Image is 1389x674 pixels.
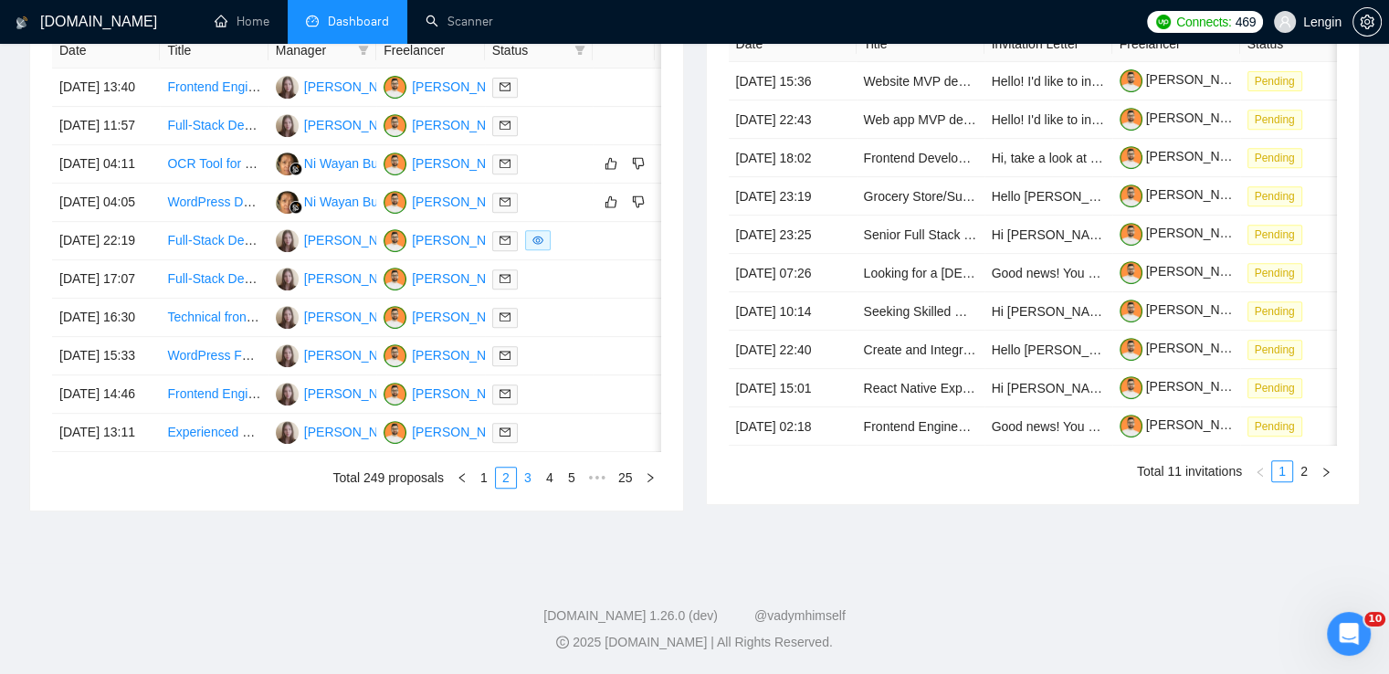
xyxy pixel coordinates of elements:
[276,155,406,170] a: NWNi Wayan Budiarti
[304,115,409,135] div: [PERSON_NAME]
[1271,460,1293,482] li: 1
[1120,223,1142,246] img: c1NLmzrk-0pBZjOo1nLSJnOz0itNHKTdmMHAt8VIsLFzaWqqsJDJtcFyV3OYvrqgu3
[167,156,480,171] a: OCR Tool for Construction Drawings and Specifications
[1315,460,1337,482] li: Next Page
[160,414,268,452] td: Experienced Wordpress Developer
[583,467,612,489] li: Next 5 Pages
[1137,460,1242,482] li: Total 11 invitations
[1120,149,1251,163] a: [PERSON_NAME]
[52,299,160,337] td: [DATE] 16:30
[543,608,718,623] a: [DOMAIN_NAME] 1.26.0 (dev)
[276,191,299,214] img: NW
[384,268,406,290] img: TM
[605,195,617,209] span: like
[304,77,409,97] div: [PERSON_NAME]
[729,139,857,177] td: [DATE] 18:02
[52,184,160,222] td: [DATE] 04:05
[328,14,389,29] span: Dashboard
[1247,340,1302,360] span: Pending
[1120,341,1251,355] a: [PERSON_NAME]
[167,310,393,324] a: Technical front end development project
[276,424,409,438] a: NB[PERSON_NAME]
[160,33,268,68] th: Title
[1255,467,1266,478] span: left
[1247,303,1310,318] a: Pending
[864,419,1169,434] a: Frontend Engineer (React) - Build the OS for Content!
[16,8,28,37] img: logo
[276,153,299,175] img: NW
[864,266,1273,280] a: Looking for a [DEMOGRAPHIC_DATA] dev to build a clickable prototype
[276,229,299,252] img: NB
[1120,300,1142,322] img: c1NLmzrk-0pBZjOo1nLSJnOz0itNHKTdmMHAt8VIsLFzaWqqsJDJtcFyV3OYvrqgu3
[496,468,516,488] a: 2
[52,222,160,260] td: [DATE] 22:19
[474,468,494,488] a: 1
[167,348,505,363] a: WordPress Full Stack Developer - Ongoing Agency Support
[384,385,517,400] a: TM[PERSON_NAME]
[412,269,517,289] div: [PERSON_NAME]
[857,369,984,407] td: React Native Expert for AI-Powered Pregnancy App (3D Avatar + AR)
[1120,338,1142,361] img: c1NLmzrk-0pBZjOo1nLSJnOz0itNHKTdmMHAt8VIsLFzaWqqsJDJtcFyV3OYvrqgu3
[426,14,493,29] a: searchScanner
[1247,225,1302,245] span: Pending
[613,468,638,488] a: 25
[1120,184,1142,207] img: c1NLmzrk-0pBZjOo1nLSJnOz0itNHKTdmMHAt8VIsLFzaWqqsJDJtcFyV3OYvrqgu3
[384,153,406,175] img: TM
[1247,263,1302,283] span: Pending
[384,155,517,170] a: TM[PERSON_NAME]
[1235,12,1255,32] span: 469
[857,216,984,254] td: Senior Full Stack Developer
[304,230,409,250] div: [PERSON_NAME]
[1247,188,1310,203] a: Pending
[276,306,299,329] img: NB
[276,76,299,99] img: NB
[412,422,517,442] div: [PERSON_NAME]
[571,37,589,64] span: filter
[276,117,409,132] a: NB[PERSON_NAME]
[451,467,473,489] button: left
[500,427,510,437] span: mail
[1120,146,1142,169] img: c1NLmzrk-0pBZjOo1nLSJnOz0itNHKTdmMHAt8VIsLFzaWqqsJDJtcFyV3OYvrqgu3
[500,235,510,246] span: mail
[384,114,406,137] img: TM
[1321,467,1331,478] span: right
[600,191,622,213] button: like
[160,222,268,260] td: Full-Stack Developer / Tech Lead with Node.js Expertise
[167,386,630,401] a: Frontend Engineer who combines technical expertise with strong UX design skills.
[1294,461,1314,481] a: 2
[473,467,495,489] li: 1
[384,232,517,247] a: TM[PERSON_NAME]
[276,268,299,290] img: NB
[384,344,406,367] img: TM
[412,115,517,135] div: [PERSON_NAME]
[1247,380,1310,395] a: Pending
[500,388,510,399] span: mail
[517,467,539,489] li: 3
[358,45,369,56] span: filter
[1247,301,1302,321] span: Pending
[605,156,617,171] span: like
[52,107,160,145] td: [DATE] 11:57
[1249,460,1271,482] li: Previous Page
[1156,15,1171,29] img: upwork-logo.png
[627,191,649,213] button: dislike
[864,189,1131,204] a: Grocery Store/Supermarket Website Developer
[561,467,583,489] li: 5
[729,331,857,369] td: [DATE] 22:40
[1247,148,1302,168] span: Pending
[639,467,661,489] li: Next Page
[754,608,846,623] a: @vadymhimself
[304,192,406,212] div: Ni Wayan Budiarti
[304,345,409,365] div: [PERSON_NAME]
[333,467,444,489] li: Total 249 proposals
[412,345,517,365] div: [PERSON_NAME]
[612,467,639,489] li: 25
[1120,108,1142,131] img: c1NLmzrk-0pBZjOo1nLSJnOz0itNHKTdmMHAt8VIsLFzaWqqsJDJtcFyV3OYvrqgu3
[864,227,1023,242] a: Senior Full Stack Developer
[532,235,543,246] span: eye
[574,45,585,56] span: filter
[167,118,575,132] a: Full-Stack Developer for Client Portal Dashboard (Contract or Full-Time)
[1247,226,1310,241] a: Pending
[1249,460,1271,482] button: left
[540,468,560,488] a: 4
